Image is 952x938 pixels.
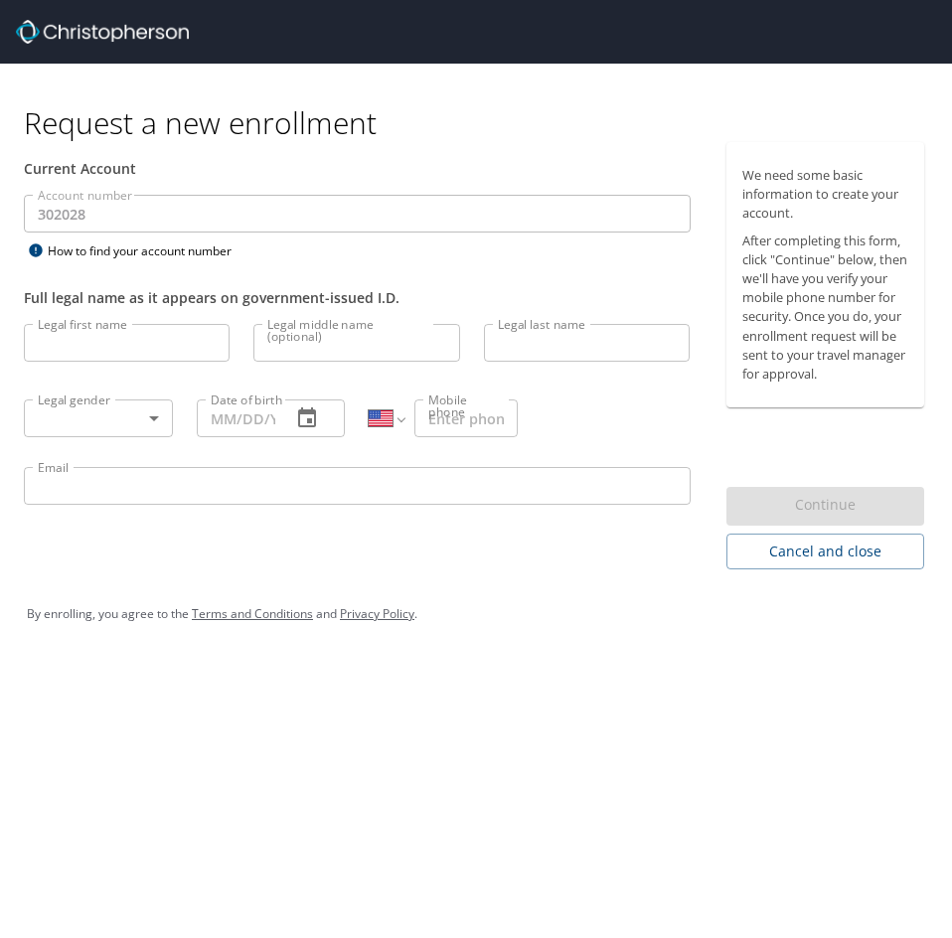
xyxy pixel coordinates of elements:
[16,20,189,44] img: cbt logo
[414,399,518,437] input: Enter phone number
[24,238,272,263] div: How to find your account number
[24,103,940,142] h1: Request a new enrollment
[197,399,276,437] input: MM/DD/YYYY
[742,540,909,564] span: Cancel and close
[742,166,909,224] p: We need some basic information to create your account.
[742,232,909,385] p: After completing this form, click "Continue" below, then we'll have you verify your mobile phone ...
[726,534,925,570] button: Cancel and close
[24,158,691,179] div: Current Account
[340,605,414,622] a: Privacy Policy
[24,287,691,308] div: Full legal name as it appears on government-issued I.D.
[192,605,313,622] a: Terms and Conditions
[24,399,173,437] div: ​
[27,589,925,639] div: By enrolling, you agree to the and .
